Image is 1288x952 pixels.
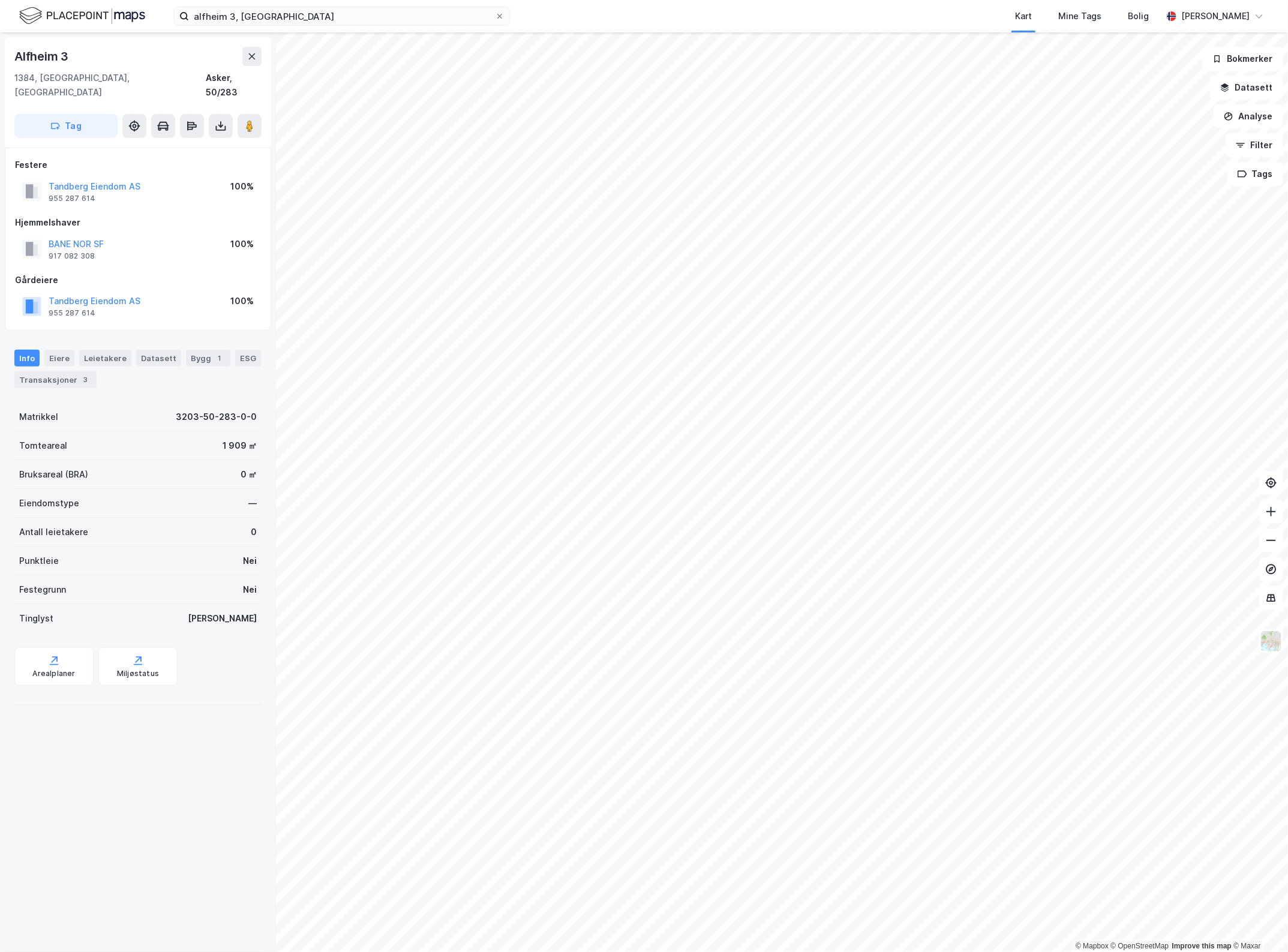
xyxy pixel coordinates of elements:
div: Matrikkel [19,410,58,424]
a: Mapbox [1076,942,1109,950]
div: Festere [15,158,261,172]
div: Miljøstatus [117,669,159,678]
div: Bygg [186,350,230,367]
div: Tinglyst [19,611,53,626]
div: 917 082 308 [49,251,95,261]
div: — [248,496,257,510]
div: Bolig [1128,9,1149,23]
div: 0 ㎡ [241,467,257,482]
div: 100% [230,179,254,194]
div: Festegrunn [19,582,66,597]
img: Z [1260,630,1283,653]
div: 955 287 614 [49,308,95,318]
button: Tag [14,114,118,138]
a: OpenStreetMap [1111,942,1169,950]
button: Bokmerker [1202,47,1283,71]
input: Søk på adresse, matrikkel, gårdeiere, leietakere eller personer [189,7,495,25]
div: 1 [214,352,226,364]
div: Punktleie [19,554,59,568]
div: 3203-50-283-0-0 [176,410,257,424]
button: Datasett [1210,76,1283,100]
div: Alfheim 3 [14,47,71,66]
div: Antall leietakere [19,525,88,539]
div: 1384, [GEOGRAPHIC_DATA], [GEOGRAPHIC_DATA] [14,71,206,100]
div: Nei [243,582,257,597]
div: Kart [1015,9,1032,23]
div: Transaksjoner [14,371,97,388]
div: Arealplaner [32,669,75,678]
div: Nei [243,554,257,568]
div: 100% [230,237,254,251]
div: ESG [235,350,261,367]
div: Kontrollprogram for chat [1228,894,1288,952]
iframe: Chat Widget [1228,894,1288,952]
div: Asker, 50/283 [206,71,262,100]
div: 100% [230,294,254,308]
div: Datasett [136,350,181,367]
div: 0 [251,525,257,539]
div: Mine Tags [1058,9,1101,23]
div: Tomteareal [19,439,67,453]
div: [PERSON_NAME] [188,611,257,626]
button: Filter [1226,133,1283,157]
div: Bruksareal (BRA) [19,467,88,482]
a: Improve this map [1172,942,1232,950]
div: Leietakere [79,350,131,367]
div: 3 [80,374,92,386]
img: logo.f888ab2527a4732fd821a326f86c7f29.svg [19,5,145,26]
div: Info [14,350,40,367]
div: 1 909 ㎡ [223,439,257,453]
div: Hjemmelshaver [15,215,261,230]
button: Analyse [1214,104,1283,128]
div: 955 287 614 [49,194,95,203]
div: Eiere [44,350,74,367]
div: Eiendomstype [19,496,79,510]
div: Gårdeiere [15,273,261,287]
button: Tags [1227,162,1283,186]
div: [PERSON_NAME] [1181,9,1250,23]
